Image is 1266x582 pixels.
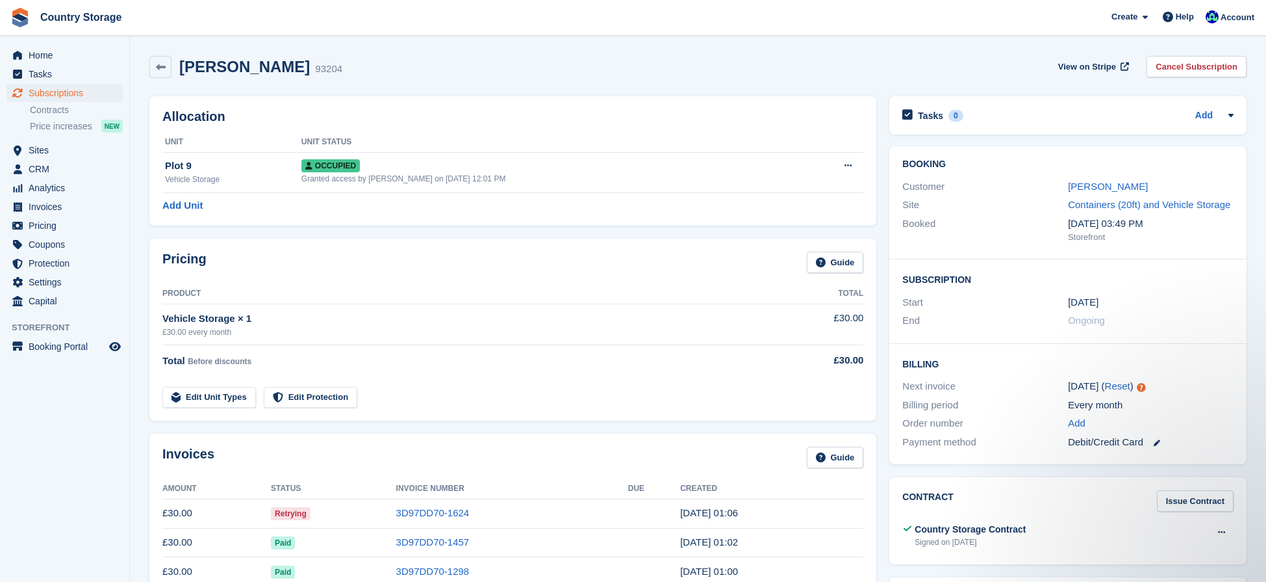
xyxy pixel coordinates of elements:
[162,499,271,528] td: £30.00
[902,357,1234,370] h2: Billing
[1068,379,1234,394] div: [DATE] ( )
[29,273,107,291] span: Settings
[902,295,1068,310] div: Start
[162,284,770,304] th: Product
[1068,199,1230,210] a: Containers (20ft) and Vehicle Storage
[162,109,863,124] h2: Allocation
[6,273,123,291] a: menu
[6,337,123,356] a: menu
[396,536,470,548] a: 3D97DD70-1457
[1068,295,1098,310] time: 2025-06-30 00:00:00 UTC
[35,7,127,28] a: Country Storage
[29,235,107,254] span: Coupons
[271,536,295,549] span: Paid
[162,326,770,338] div: £30.00 every month
[807,252,864,273] a: Guide
[6,179,123,197] a: menu
[902,198,1068,213] div: Site
[770,284,863,304] th: Total
[1068,231,1234,244] div: Storefront
[12,321,129,334] span: Storefront
[29,46,107,64] span: Home
[29,337,107,356] span: Booking Portal
[902,379,1068,394] div: Next invoice
[315,62,342,77] div: 93204
[396,479,628,499] th: Invoice Number
[271,566,295,579] span: Paid
[162,198,203,213] a: Add Unit
[1068,315,1105,326] span: Ongoing
[107,339,123,354] a: Preview store
[396,507,470,518] a: 3D97DD70-1624
[1105,380,1130,391] a: Reset
[6,141,123,159] a: menu
[918,110,943,122] h2: Tasks
[902,159,1234,170] h2: Booking
[1068,181,1148,192] a: [PERSON_NAME]
[902,313,1068,328] div: End
[902,490,954,512] h2: Contract
[948,110,963,122] div: 0
[162,355,185,366] span: Total
[162,479,271,499] th: Amount
[6,198,123,216] a: menu
[680,536,738,548] time: 2025-08-30 00:02:55 UTC
[902,179,1068,194] div: Customer
[1195,109,1213,124] a: Add
[902,272,1234,285] h2: Subscription
[1068,217,1234,231] div: [DATE] 03:49 PM
[6,235,123,254] a: menu
[1058,60,1116,73] span: View on Stripe
[915,536,1026,548] div: Signed on [DATE]
[628,479,680,499] th: Due
[271,479,396,499] th: Status
[30,119,123,133] a: Price increases NEW
[301,173,798,185] div: Granted access by [PERSON_NAME] on [DATE] 12:01 PM
[680,566,738,577] time: 2025-07-30 00:00:16 UTC
[902,435,1068,450] div: Payment method
[162,132,301,153] th: Unit
[770,353,863,368] div: £30.00
[6,292,123,310] a: menu
[680,479,863,499] th: Created
[165,174,301,185] div: Vehicle Storage
[10,8,30,27] img: stora-icon-8386f47178a22dfd0bd8f6a31ec36ba5ce8667c1dd55bd0f319d3a0aa187defe.svg
[6,217,123,235] a: menu
[6,84,123,102] a: menu
[29,179,107,197] span: Analytics
[807,447,864,468] a: Guide
[29,292,107,310] span: Capital
[1221,11,1254,24] span: Account
[29,65,107,83] span: Tasks
[162,252,207,273] h2: Pricing
[396,566,470,577] a: 3D97DD70-1298
[1206,10,1219,23] img: Alison Dalnas
[271,507,310,520] span: Retrying
[162,387,256,408] a: Edit Unit Types
[162,311,770,326] div: Vehicle Storage × 1
[29,198,107,216] span: Invoices
[915,523,1026,536] div: Country Storage Contract
[1068,416,1085,431] a: Add
[1135,382,1147,393] div: Tooltip anchor
[1111,10,1137,23] span: Create
[301,132,798,153] th: Unit Status
[165,159,301,174] div: Plot 9
[770,304,863,345] td: £30.00
[1068,398,1234,413] div: Every month
[264,387,357,408] a: Edit Protection
[6,160,123,178] a: menu
[6,254,123,272] a: menu
[30,104,123,116] a: Contracts
[29,84,107,102] span: Subscriptions
[1176,10,1194,23] span: Help
[680,507,738,518] time: 2025-09-30 00:06:34 UTC
[1157,490,1234,512] a: Issue Contract
[101,120,123,133] div: NEW
[1146,56,1247,77] a: Cancel Subscription
[179,58,310,75] h2: [PERSON_NAME]
[30,120,92,133] span: Price increases
[188,357,251,366] span: Before discounts
[6,46,123,64] a: menu
[1053,56,1132,77] a: View on Stripe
